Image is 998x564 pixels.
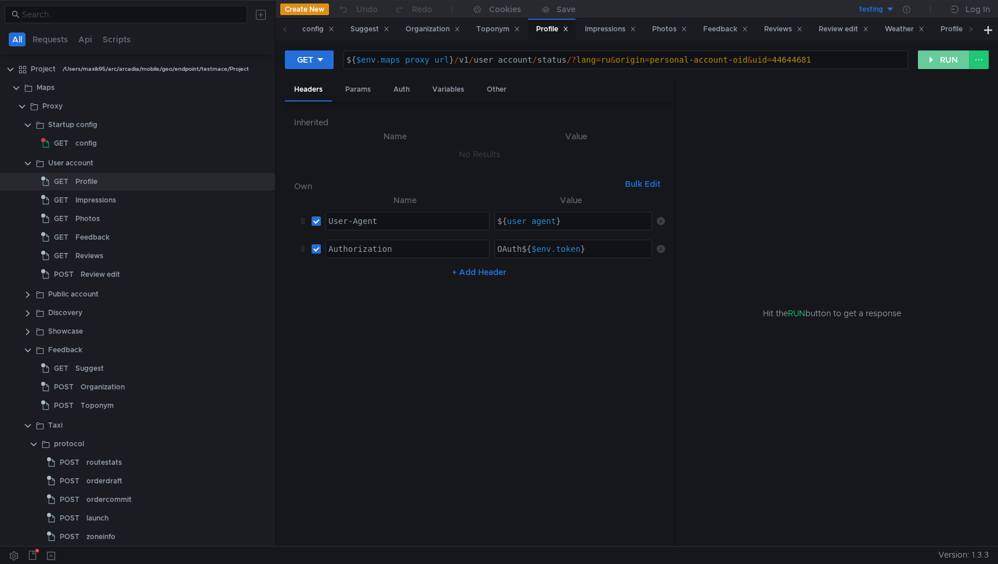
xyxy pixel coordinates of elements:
[763,307,901,320] span: Hit the button to get a response
[54,360,68,377] span: GET
[294,115,665,129] h6: Inherited
[42,97,63,115] div: Proxy
[859,4,883,15] div: testing
[585,23,636,35] div: Impressions
[31,60,56,78] div: Project
[356,2,378,16] div: Undo
[386,1,440,18] button: Redo
[48,116,97,133] div: Startup config
[86,472,122,490] div: orderdraft
[938,547,989,563] span: Version: 1.3.3
[490,193,652,207] th: Value
[60,472,79,490] span: POST
[54,266,74,283] span: POST
[75,173,97,190] div: Profile
[819,23,869,35] div: Review edit
[75,191,116,209] div: Impressions
[412,2,432,16] div: Redo
[941,23,973,35] div: Profile
[86,509,109,527] div: launch
[556,5,576,13] div: Save
[885,23,924,35] div: Weather
[459,149,500,160] nz-embed-empty: No Results
[447,265,511,279] button: + Add Header
[536,23,569,35] div: Profile
[60,528,79,545] span: POST
[54,191,68,209] span: GET
[620,177,665,191] button: Bulk Edit
[9,32,26,46] button: All
[86,454,122,471] div: routestats
[406,23,460,35] div: Organization
[54,397,74,414] span: POST
[37,79,55,96] div: Maps
[285,79,332,102] div: Headers
[48,417,63,434] div: Taxi
[764,23,802,35] div: Reviews
[86,528,115,545] div: zoneinfo
[75,247,103,265] div: Reviews
[476,23,520,35] div: Toponym
[86,491,132,508] div: ordercommit
[22,8,240,21] input: Search...
[81,378,125,396] div: Organization
[336,79,380,100] div: Params
[703,23,748,35] div: Feedback
[423,79,473,100] div: Variables
[60,491,79,508] span: POST
[285,50,334,69] button: GET
[54,135,68,152] span: GET
[75,360,104,377] div: Suggest
[280,3,329,15] button: Create New
[652,23,687,35] div: Photos
[297,53,313,66] div: GET
[302,23,334,35] div: config
[303,129,487,143] th: Name
[29,32,71,46] button: Requests
[48,154,93,172] div: User account
[75,210,100,227] div: Photos
[54,229,68,246] span: GET
[63,60,249,78] div: /Users/maxik95/arc/arcadia/mobile/geo/endpoint/testmace/Project
[294,179,620,193] h6: Own
[54,247,68,265] span: GET
[54,210,68,227] span: GET
[99,32,134,46] button: Scripts
[54,378,74,396] span: POST
[918,50,970,69] button: RUN
[48,323,83,340] div: Showcase
[60,509,79,527] span: POST
[329,1,386,18] button: Undo
[489,2,521,16] div: Cookies
[48,285,99,303] div: Public account
[384,79,419,100] div: Auth
[54,173,68,190] span: GET
[81,397,114,414] div: Toponym
[54,435,84,453] div: protocol
[48,304,82,321] div: Discovery
[75,135,97,152] div: config
[75,229,110,246] div: Feedback
[48,341,82,359] div: Feedback
[75,32,96,46] button: Api
[81,266,120,283] div: Review edit
[487,129,665,143] th: Value
[788,308,805,319] span: RUN
[321,193,490,207] th: Name
[60,454,79,471] span: POST
[478,79,516,100] div: Other
[966,2,990,16] div: Log In
[350,23,389,35] div: Suggest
